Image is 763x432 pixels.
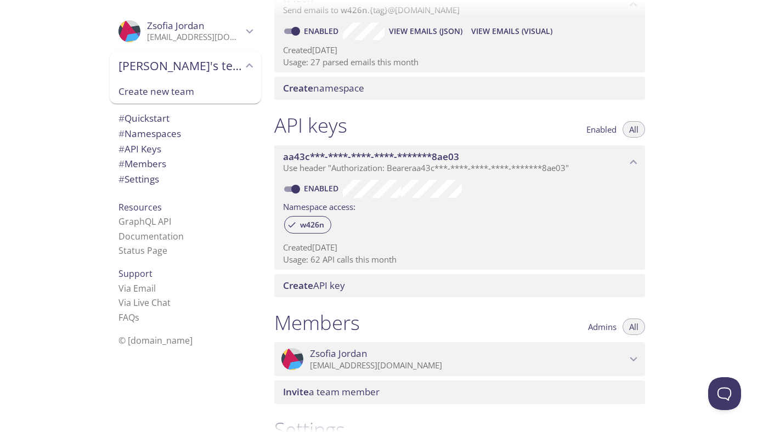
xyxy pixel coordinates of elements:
div: Create namespace [274,77,645,100]
span: Support [118,268,152,280]
span: API Keys [118,143,161,155]
span: Create new team [118,84,252,99]
div: Zsofia Jordan [110,13,261,49]
div: API Keys [110,141,261,157]
span: w426n [293,220,331,230]
span: # [118,173,125,185]
div: Create API Key [274,274,645,297]
p: Usage: 62 API calls this month [283,254,636,265]
div: Members [110,156,261,172]
a: Via Live Chat [118,297,171,309]
span: Create [283,82,313,94]
a: GraphQL API [118,215,171,228]
a: Enabled [302,26,343,36]
button: View Emails (JSON) [385,22,467,40]
p: Usage: 27 parsed emails this month [283,56,636,68]
button: All [623,319,645,335]
a: Status Page [118,245,167,257]
span: View Emails (Visual) [471,25,552,38]
div: Zsofia's team [110,52,261,80]
span: Members [118,157,166,170]
button: Admins [581,319,623,335]
span: a team member [283,385,380,398]
span: Create [283,279,313,292]
span: © [DOMAIN_NAME] [118,334,193,346]
span: View Emails (JSON) [389,25,462,38]
span: # [118,143,125,155]
span: namespace [283,82,364,94]
button: View Emails (Visual) [467,22,557,40]
h1: API keys [274,113,347,138]
button: Enabled [580,121,623,138]
div: w426n [284,216,331,234]
p: [EMAIL_ADDRESS][DOMAIN_NAME] [147,32,242,43]
span: # [118,112,125,124]
p: [EMAIL_ADDRESS][DOMAIN_NAME] [310,360,626,371]
div: Invite a team member [274,380,645,403]
div: Create new team [110,80,261,104]
h1: Members [274,310,360,335]
span: s [135,311,139,323]
p: Created [DATE] [283,242,636,253]
span: Quickstart [118,112,169,124]
label: Namespace access: [283,198,355,214]
div: Zsofia Jordan [274,342,645,376]
p: Created [DATE] [283,44,636,56]
span: API key [283,279,345,292]
span: Zsofia Jordan [310,348,368,360]
span: Settings [118,173,159,185]
span: Zsofia Jordan [147,19,205,32]
a: Enabled [302,183,343,194]
span: Namespaces [118,127,181,140]
span: Invite [283,385,309,398]
a: FAQ [118,311,139,323]
div: Team Settings [110,172,261,187]
div: Namespaces [110,126,261,141]
a: Via Email [118,282,156,294]
iframe: Help Scout Beacon - Open [708,377,741,410]
button: All [623,121,645,138]
div: Quickstart [110,111,261,126]
span: # [118,157,125,170]
span: [PERSON_NAME]'s team [118,58,242,73]
a: Documentation [118,230,184,242]
span: # [118,127,125,140]
span: Resources [118,201,162,213]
